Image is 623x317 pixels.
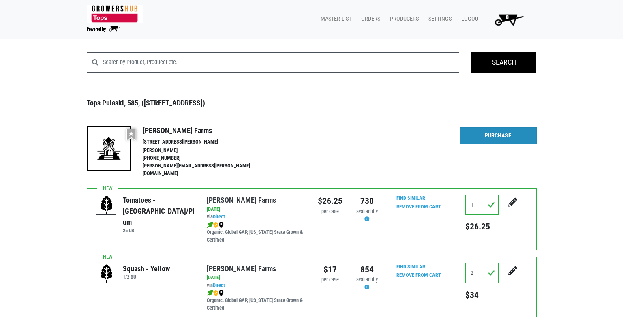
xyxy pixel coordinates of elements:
[491,11,527,28] img: Cart
[143,138,268,146] li: [STREET_ADDRESS][PERSON_NAME]
[355,195,379,208] div: 730
[396,195,425,201] a: Find Similar
[207,196,276,204] a: [PERSON_NAME] Farms
[207,264,276,273] a: [PERSON_NAME] Farms
[355,11,383,27] a: Orders
[383,11,422,27] a: Producers
[213,290,218,296] img: safety-e55c860ca8c00a9c171001a62a92dabd.png
[213,214,225,220] a: Direct
[96,263,117,284] img: placeholder-variety-43d6402dacf2d531de610a020419775a.svg
[207,290,213,296] img: leaf-e5c59151409436ccce96b2ca1b28e03c.png
[355,263,379,276] div: 854
[506,14,509,21] span: 8
[318,276,343,284] div: per case
[218,290,224,296] img: map_marker-0e94453035b3232a4d21701695807de9.png
[207,282,305,289] div: via
[143,162,268,178] li: [PERSON_NAME][EMAIL_ADDRESS][PERSON_NAME][DOMAIN_NAME]
[87,26,120,32] img: Powered by Big Wheelbarrow
[465,290,499,300] h5: $34
[465,263,499,283] input: Qty
[207,222,213,228] img: leaf-e5c59151409436ccce96b2ca1b28e03c.png
[465,195,499,215] input: Qty
[465,221,499,232] h5: $26.25
[207,213,305,221] div: via
[87,126,131,171] img: 19-7441ae2ccb79c876ff41c34f3bd0da69.png
[318,263,343,276] div: $17
[207,221,305,244] div: Organic, Global GAP, [US_STATE] State Grown & Certified
[460,127,537,144] a: Purchase
[143,154,268,162] li: [PHONE_NUMBER]
[471,52,536,73] input: Search
[103,52,460,73] input: Search by Product, Producer etc.
[318,195,343,208] div: $26.25
[396,263,425,270] a: Find Similar
[213,282,225,288] a: Direct
[213,222,218,228] img: safety-e55c860ca8c00a9c171001a62a92dabd.png
[356,276,378,283] span: availability
[96,195,117,215] img: placeholder-variety-43d6402dacf2d531de610a020419775a.svg
[143,126,268,135] h4: [PERSON_NAME] Farms
[218,222,224,228] img: map_marker-0e94453035b3232a4d21701695807de9.png
[422,11,455,27] a: Settings
[356,208,378,214] span: availability
[123,274,170,280] h6: 1/2 BU
[123,195,195,227] div: Tomatoes - [GEOGRAPHIC_DATA]/Plum
[314,11,355,27] a: Master List
[207,274,305,282] div: [DATE]
[392,271,446,280] input: Remove From Cart
[455,11,484,27] a: Logout
[87,99,537,107] h3: Tops Pulaski, 585, ([STREET_ADDRESS])
[392,202,446,212] input: Remove From Cart
[123,263,170,274] div: Squash - Yellow
[318,208,343,216] div: per case
[123,227,195,233] h6: 25 LB
[484,11,530,28] a: 8
[207,289,305,312] div: Organic, Global GAP, [US_STATE] State Grown & Certified
[87,5,143,23] img: 279edf242af8f9d49a69d9d2afa010fb.png
[207,206,305,213] div: [DATE]
[143,147,268,154] li: [PERSON_NAME]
